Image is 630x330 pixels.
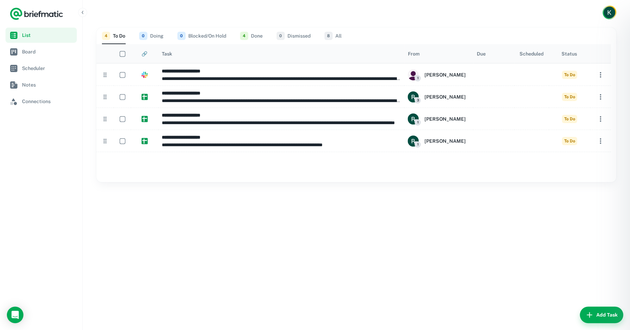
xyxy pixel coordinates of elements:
div: Load Chat [7,307,23,323]
a: Logo [10,7,63,21]
a: Notes [6,77,77,92]
span: Scheduler [22,64,74,72]
a: List [6,28,77,43]
span: Board [22,48,74,56]
span: List [22,31,74,39]
a: Connections [6,94,77,109]
span: Connections [22,98,74,105]
a: Board [6,44,77,59]
a: Scheduler [6,61,77,76]
span: Notes [22,81,74,89]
